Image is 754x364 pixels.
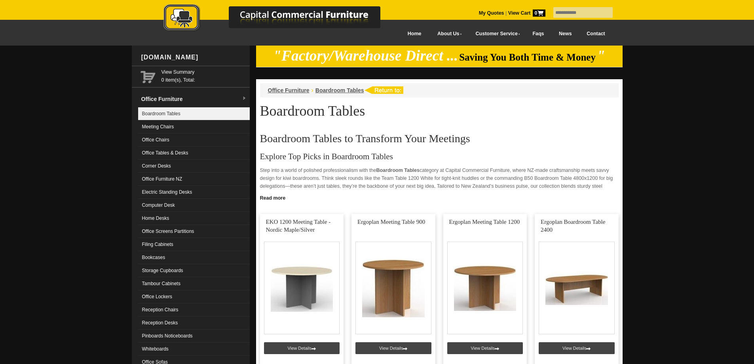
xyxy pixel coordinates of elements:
[138,316,250,330] a: Reception Desks
[508,10,545,16] strong: View Cart
[579,25,612,43] a: Contact
[315,87,364,93] a: Boardroom Tables
[142,4,419,35] a: Capital Commercial Furniture Logo
[376,168,420,173] strong: Boardroom Tables
[429,25,467,43] a: About Us
[138,343,250,356] a: Whiteboards
[138,251,250,264] a: Bookcases
[138,238,250,251] a: Filing Cabinets
[260,166,619,198] p: Step into a world of polished professionalism with the category at Capital Commercial Furniture, ...
[364,86,403,94] img: return to
[161,68,247,83] span: 0 item(s), Total:
[273,48,458,64] em: "Factory/Warehouse Direct ...
[138,133,250,147] a: Office Chairs
[138,91,250,107] a: Office Furnituredropdown
[138,303,250,316] a: Reception Chairs
[533,10,545,17] span: 0
[138,277,250,290] a: Tambour Cabinets
[138,147,250,160] a: Office Tables & Desks
[138,120,250,133] a: Meeting Chairs
[138,186,250,199] a: Electric Standing Desks
[138,46,250,69] div: [DOMAIN_NAME]
[161,68,247,76] a: View Summary
[138,212,250,225] a: Home Desks
[138,173,250,186] a: Office Furniture NZ
[138,199,250,212] a: Computer Desk
[256,192,623,202] a: Click to read more
[138,264,250,277] a: Storage Cupboards
[260,133,619,145] h2: Boardroom Tables to Transform Your Meetings
[507,10,545,16] a: View Cart0
[242,96,247,101] img: dropdown
[268,87,310,93] a: Office Furniture
[138,160,250,173] a: Corner Desks
[138,330,250,343] a: Pinboards Noticeboards
[138,225,250,238] a: Office Screens Partitions
[260,103,619,118] h1: Boardroom Tables
[138,107,250,120] a: Boardroom Tables
[142,4,419,33] img: Capital Commercial Furniture Logo
[138,290,250,303] a: Office Lockers
[311,86,313,94] li: ›
[260,152,619,160] h3: Explore Top Picks in Boardroom Tables
[597,48,605,64] em: "
[479,10,504,16] a: My Quotes
[551,25,579,43] a: News
[467,25,525,43] a: Customer Service
[459,52,596,63] span: Saving You Both Time & Money
[525,25,552,43] a: Faqs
